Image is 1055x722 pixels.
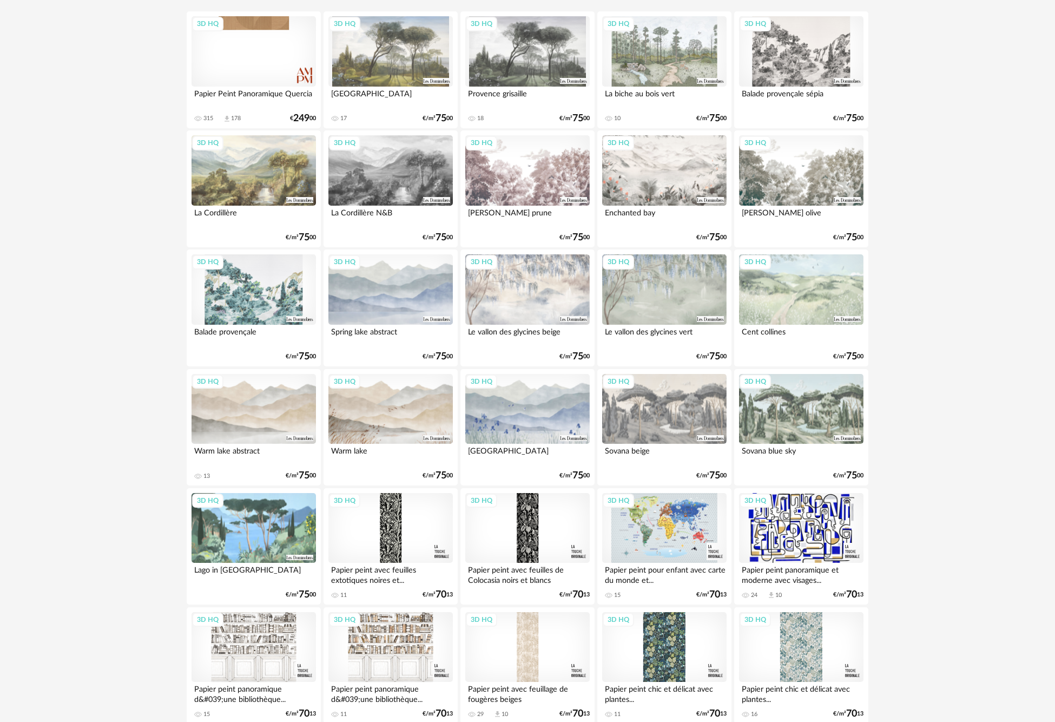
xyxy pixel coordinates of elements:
a: 3D HQ Provence grisaille 18 €/m²7500 [460,11,595,128]
span: 70 [572,591,583,599]
div: 29 [477,711,484,718]
div: €/m² 13 [833,710,863,718]
span: 249 [293,115,309,122]
div: 3D HQ [740,375,771,389]
div: Lago in [GEOGRAPHIC_DATA] [192,563,316,585]
a: 3D HQ [PERSON_NAME] olive €/m²7500 [734,130,868,247]
div: 11 [614,711,621,718]
div: 11 [340,592,347,599]
div: 3D HQ [329,17,360,31]
span: 75 [572,115,583,122]
div: Warm lake [328,444,453,465]
div: [GEOGRAPHIC_DATA] [328,87,453,108]
div: 3D HQ [740,494,771,508]
div: 3D HQ [603,17,634,31]
div: Sovana blue sky [739,444,863,465]
div: Warm lake abstract [192,444,316,465]
div: 3D HQ [329,375,360,389]
div: 3D HQ [740,255,771,269]
div: 15 [614,592,621,599]
div: Balade provençale [192,325,316,346]
span: 75 [709,234,720,241]
a: 3D HQ Balade provençale €/m²7500 [187,250,321,366]
div: La biche au bois vert [602,87,727,108]
div: 3D HQ [192,375,223,389]
div: € 00 [290,115,316,122]
div: 3D HQ [603,255,634,269]
div: 315 [203,115,213,122]
div: La Cordillère N&B [328,206,453,227]
div: 13 [203,472,210,480]
div: [PERSON_NAME] prune [465,206,590,227]
span: 75 [846,115,857,122]
span: 70 [846,710,857,718]
a: 3D HQ Le vallon des glycines beige €/m²7500 [460,250,595,366]
div: €/m² 13 [559,591,590,599]
div: Papier peint chic et délicat avec plantes... [602,682,727,704]
div: €/m² 00 [833,472,863,480]
div: Papier peint avec feuillage de fougères beiges [465,682,590,704]
a: 3D HQ La Cordillère N&B €/m²7500 [324,130,458,247]
a: 3D HQ Warm lake €/m²7500 [324,369,458,486]
div: 3D HQ [603,136,634,150]
div: 16 [751,711,757,718]
span: Download icon [767,591,775,599]
div: 3D HQ [329,613,360,627]
div: €/m² 00 [696,234,727,241]
div: €/m² 00 [833,353,863,360]
div: €/m² 13 [696,710,727,718]
div: Spring lake abstract [328,325,453,346]
a: 3D HQ Le vallon des glycines vert €/m²7500 [597,250,731,366]
div: Sovana beige [602,444,727,465]
div: €/m² 00 [559,472,590,480]
div: €/m² 13 [696,591,727,599]
div: 178 [231,115,241,122]
div: Papier peint panoramique d&#039;une bibliothèque... [328,682,453,704]
span: 75 [709,353,720,360]
div: €/m² 00 [559,353,590,360]
div: Balade provençale sépia [739,87,863,108]
a: 3D HQ Sovana beige €/m²7500 [597,369,731,486]
div: €/m² 00 [833,234,863,241]
span: 70 [299,710,309,718]
div: Papier Peint Panoramique Quercia [192,87,316,108]
div: 3D HQ [466,494,497,508]
div: €/m² 00 [286,353,316,360]
span: 75 [436,353,446,360]
div: €/m² 00 [286,234,316,241]
span: 75 [436,472,446,480]
div: 3D HQ [192,17,223,31]
a: 3D HQ [GEOGRAPHIC_DATA] 17 €/m²7500 [324,11,458,128]
span: 75 [436,234,446,241]
div: €/m² 00 [423,234,453,241]
div: €/m² 00 [559,115,590,122]
div: 3D HQ [192,255,223,269]
a: 3D HQ Spring lake abstract €/m²7500 [324,250,458,366]
div: 17 [340,115,347,122]
a: 3D HQ Cent collines €/m²7500 [734,250,868,366]
span: 75 [299,234,309,241]
span: 70 [436,591,446,599]
div: [PERSON_NAME] olive [739,206,863,227]
a: 3D HQ Balade provençale sépia €/m²7500 [734,11,868,128]
span: 70 [709,710,720,718]
div: 3D HQ [329,494,360,508]
div: €/m² 13 [286,710,316,718]
div: 10 [502,711,508,718]
a: 3D HQ [PERSON_NAME] prune €/m²7500 [460,130,595,247]
div: 3D HQ [603,494,634,508]
div: Enchanted bay [602,206,727,227]
a: 3D HQ Sovana blue sky €/m²7500 [734,369,868,486]
div: 3D HQ [192,136,223,150]
div: 3D HQ [603,613,634,627]
div: 3D HQ [466,17,497,31]
div: 3D HQ [740,136,771,150]
div: €/m² 13 [833,591,863,599]
span: 75 [709,472,720,480]
div: 3D HQ [466,255,497,269]
div: 10 [775,592,782,599]
div: 18 [477,115,484,122]
a: 3D HQ Warm lake abstract 13 €/m²7500 [187,369,321,486]
span: 75 [436,115,446,122]
span: 75 [299,472,309,480]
